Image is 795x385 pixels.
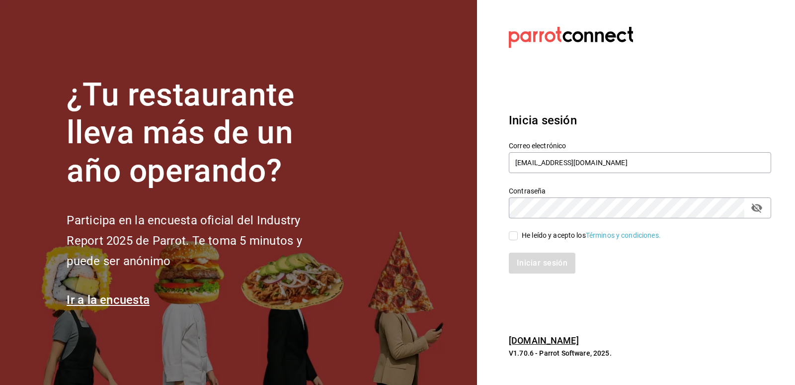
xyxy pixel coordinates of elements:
[67,293,150,307] a: Ir a la encuesta
[509,348,771,358] p: V1.70.6 - Parrot Software, 2025.
[67,210,335,271] h2: Participa en la encuesta oficial del Industry Report 2025 de Parrot. Te toma 5 minutos y puede se...
[509,111,771,129] h3: Inicia sesión
[509,142,771,149] label: Correo electrónico
[748,199,765,216] button: passwordField
[509,187,771,194] label: Contraseña
[509,335,579,346] a: [DOMAIN_NAME]
[67,76,335,191] h1: ¿Tu restaurante lleva más de un año operando?
[586,231,661,239] a: Términos y condiciones.
[509,152,771,173] input: Ingresa tu correo electrónico
[522,230,661,241] div: He leído y acepto los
